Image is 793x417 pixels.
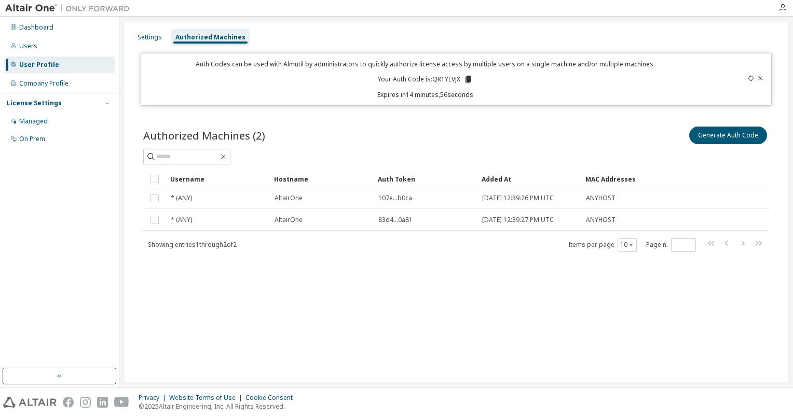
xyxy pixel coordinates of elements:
[586,194,616,202] span: ANYHOST
[482,216,554,224] span: [DATE] 12:39:27 PM UTC
[169,394,245,402] div: Website Terms of Use
[5,3,135,13] img: Altair One
[19,42,37,50] div: Users
[482,194,554,202] span: [DATE] 12:39:26 PM UTC
[378,171,473,187] div: Auth Token
[147,90,703,99] p: Expires in 14 minutes, 56 seconds
[585,171,660,187] div: MAC Addresses
[378,216,413,224] span: 83d4...0a81
[646,238,696,252] span: Page n.
[170,171,266,187] div: Username
[7,99,62,107] div: License Settings
[275,194,303,202] span: AltairOne
[114,397,129,408] img: youtube.svg
[568,238,637,252] span: Items per page
[148,240,237,249] span: Showing entries 1 through 2 of 2
[620,241,634,249] button: 10
[378,75,473,84] p: Your Auth Code is: QR1YLVJX
[171,194,192,202] span: * (ANY)
[139,402,299,411] p: © 2025 Altair Engineering, Inc. All Rights Reserved.
[275,216,303,224] span: AltairOne
[586,216,616,224] span: ANYHOST
[171,216,192,224] span: * (ANY)
[138,33,162,41] div: Settings
[143,128,265,143] span: Authorized Machines (2)
[63,397,74,408] img: facebook.svg
[19,79,69,88] div: Company Profile
[3,397,57,408] img: altair_logo.svg
[19,23,53,32] div: Dashboard
[147,60,703,68] p: Auth Codes can be used with Almutil by administrators to quickly authorize license access by mult...
[175,33,245,41] div: Authorized Machines
[139,394,169,402] div: Privacy
[97,397,108,408] img: linkedin.svg
[245,394,299,402] div: Cookie Consent
[274,171,370,187] div: Hostname
[482,171,577,187] div: Added At
[689,127,767,144] button: Generate Auth Code
[19,61,59,69] div: User Profile
[378,194,412,202] span: 107e...b0ca
[19,117,48,126] div: Managed
[80,397,91,408] img: instagram.svg
[19,135,45,143] div: On Prem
